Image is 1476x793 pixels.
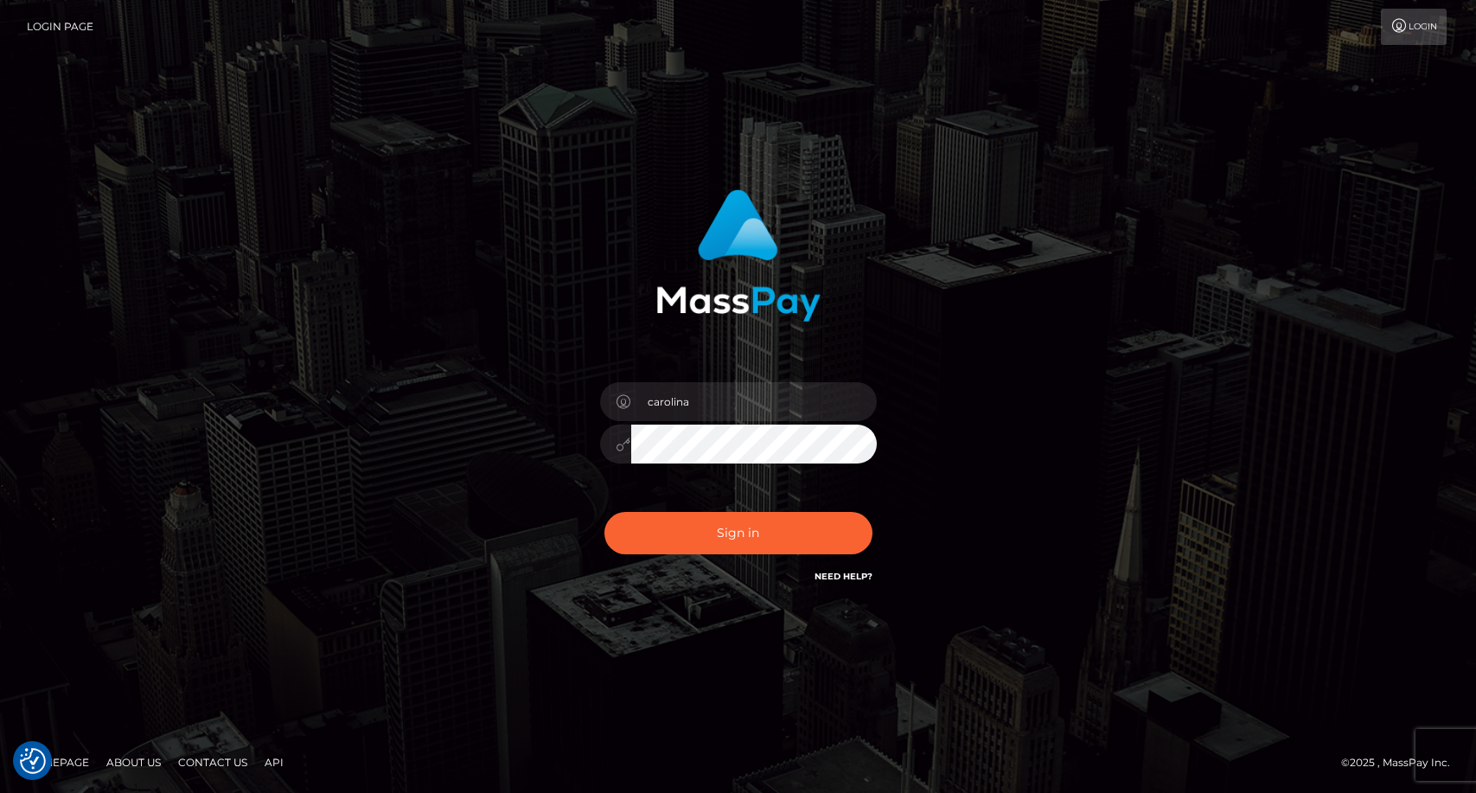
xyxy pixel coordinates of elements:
[20,748,46,774] img: Revisit consent button
[20,748,46,774] button: Consent Preferences
[19,749,96,776] a: Homepage
[656,189,821,322] img: MassPay Login
[27,9,93,45] a: Login Page
[258,749,291,776] a: API
[1381,9,1447,45] a: Login
[604,512,872,554] button: Sign in
[171,749,254,776] a: Contact Us
[815,571,872,582] a: Need Help?
[99,749,168,776] a: About Us
[631,382,877,421] input: Username...
[1341,753,1463,772] div: © 2025 , MassPay Inc.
